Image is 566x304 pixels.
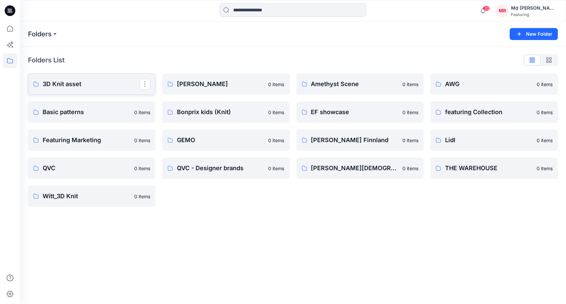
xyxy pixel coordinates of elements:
p: [PERSON_NAME] [177,79,265,89]
p: AWG [445,79,533,89]
p: Featuring Marketing [43,135,130,145]
p: Witt_3D Knit [43,192,130,201]
p: THE WAREHOUSE [445,164,533,173]
p: 0 items [402,81,418,88]
a: Lidl0 items [430,129,558,151]
div: Md [PERSON_NAME][DEMOGRAPHIC_DATA] [511,4,558,12]
p: 0 items [134,193,150,200]
a: EF showcase0 items [296,101,424,123]
a: featuring Collection0 items [430,101,558,123]
p: Lidl [445,135,533,145]
p: Basic patterns [43,107,130,117]
a: [PERSON_NAME] Finnland0 items [296,129,424,151]
p: Amethyst Scene [311,79,399,89]
p: Folders List [28,55,65,65]
a: QVC0 items [28,158,156,179]
p: [PERSON_NAME][DEMOGRAPHIC_DATA]'s Personal Zone [311,164,399,173]
p: 0 items [134,109,150,116]
p: 0 items [537,109,553,116]
p: 0 items [269,81,284,88]
p: 0 items [402,109,418,116]
p: EF showcase [311,107,399,117]
a: Basic patterns0 items [28,101,156,123]
a: AWG0 items [430,73,558,95]
p: featuring Collection [445,107,533,117]
span: 20 [483,6,490,11]
p: 0 items [537,165,553,172]
p: 0 items [269,137,284,144]
a: 3D Knit asset [28,73,156,95]
button: New Folder [510,28,558,40]
a: Witt_3D Knit0 items [28,186,156,207]
p: QVC - Designer brands [177,164,265,173]
p: 0 items [537,137,553,144]
p: 0 items [134,165,150,172]
p: 0 items [134,137,150,144]
div: Featuring [511,12,558,17]
p: 0 items [269,165,284,172]
p: 0 items [537,81,553,88]
a: Featuring Marketing0 items [28,129,156,151]
p: 0 items [269,109,284,116]
p: [PERSON_NAME] Finnland [311,135,399,145]
p: 3D Knit asset [43,79,140,89]
a: [PERSON_NAME][DEMOGRAPHIC_DATA]'s Personal Zone0 items [296,158,424,179]
div: MR [496,5,508,17]
a: THE WAREHOUSE0 items [430,158,558,179]
a: QVC - Designer brands0 items [162,158,290,179]
a: GEMO0 items [162,129,290,151]
p: 0 items [402,165,418,172]
p: QVC [43,164,130,173]
p: GEMO [177,135,265,145]
a: Folders [28,29,52,39]
a: Amethyst Scene0 items [296,73,424,95]
p: 0 items [402,137,418,144]
p: Bonprix kids (Knit) [177,107,265,117]
a: [PERSON_NAME]0 items [162,73,290,95]
a: Bonprix kids (Knit)0 items [162,101,290,123]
